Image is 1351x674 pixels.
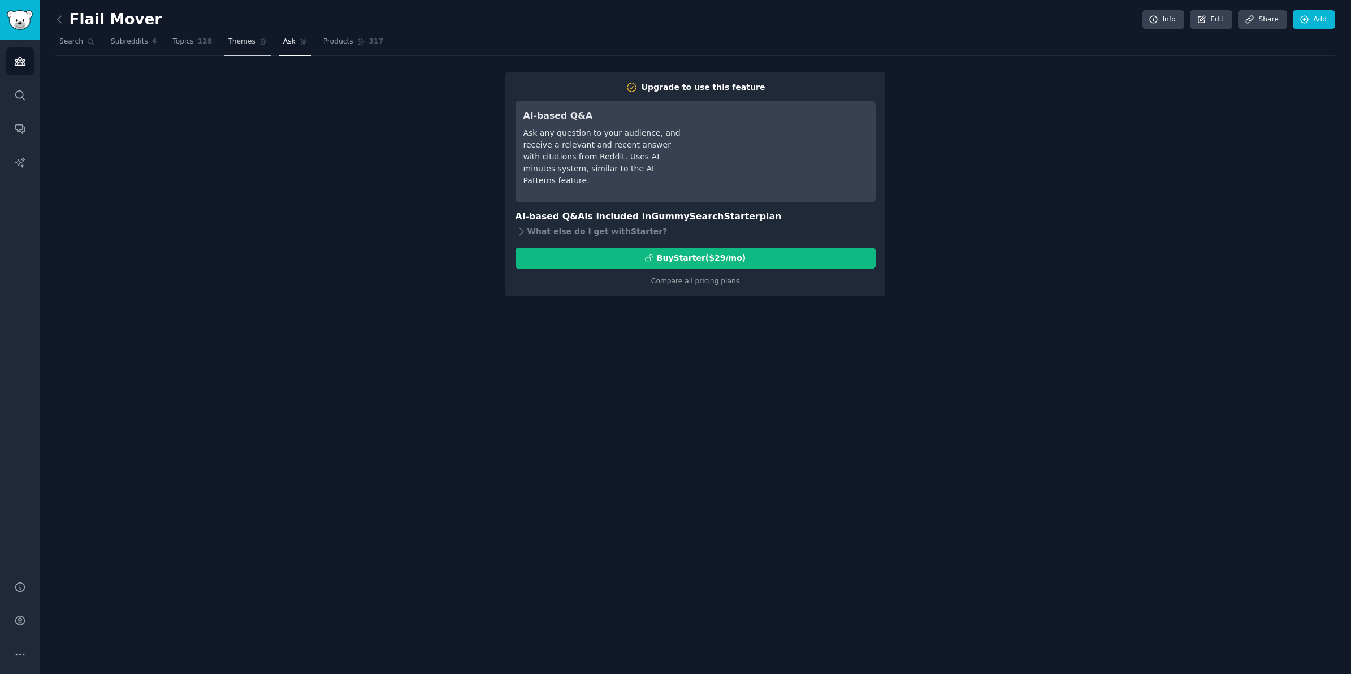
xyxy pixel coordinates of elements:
[55,33,99,56] a: Search
[228,37,256,47] span: Themes
[516,210,876,224] h3: AI-based Q&A is included in plan
[323,37,353,47] span: Products
[111,37,148,47] span: Subreddits
[523,109,682,123] h3: AI-based Q&A
[168,33,216,56] a: Topics128
[279,33,311,56] a: Ask
[523,127,682,187] div: Ask any question to your audience, and receive a relevant and recent answer with citations from R...
[224,33,271,56] a: Themes
[55,11,162,29] h2: Flail Mover
[651,277,739,285] a: Compare all pricing plans
[1190,10,1232,29] a: Edit
[172,37,193,47] span: Topics
[7,10,33,30] img: GummySearch logo
[1142,10,1184,29] a: Info
[1238,10,1287,29] a: Share
[1293,10,1335,29] a: Add
[59,37,83,47] span: Search
[369,37,384,47] span: 317
[198,37,213,47] span: 128
[651,211,759,222] span: GummySearch Starter
[657,252,746,264] div: Buy Starter ($ 29 /mo )
[152,37,157,47] span: 4
[283,37,296,47] span: Ask
[319,33,387,56] a: Products317
[516,224,876,240] div: What else do I get with Starter ?
[516,248,876,269] button: BuyStarter($29/mo)
[642,81,765,93] div: Upgrade to use this feature
[107,33,161,56] a: Subreddits4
